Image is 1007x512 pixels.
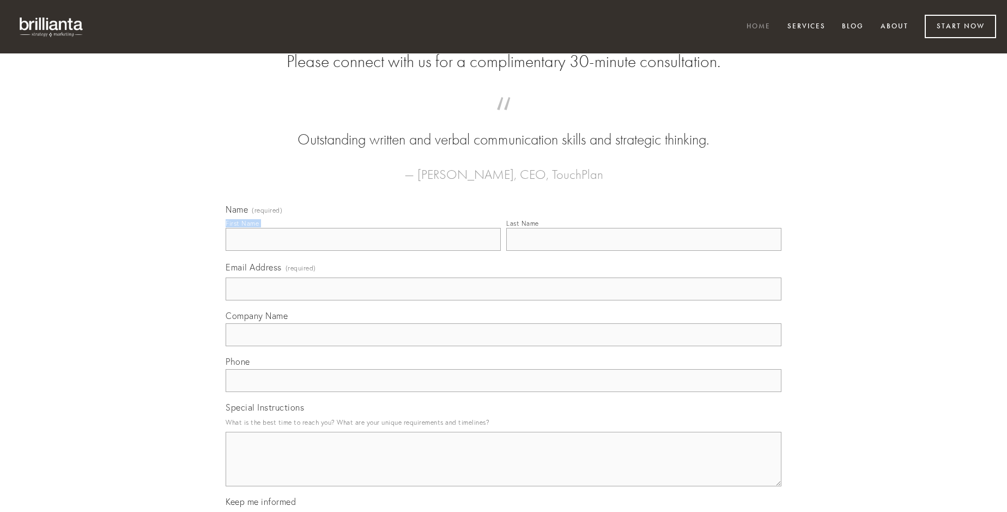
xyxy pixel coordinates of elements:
[226,356,250,367] span: Phone
[11,11,93,43] img: brillianta - research, strategy, marketing
[243,108,764,129] span: “
[506,219,539,227] div: Last Name
[780,18,833,36] a: Services
[835,18,871,36] a: Blog
[243,108,764,150] blockquote: Outstanding written and verbal communication skills and strategic thinking.
[226,204,248,215] span: Name
[226,402,304,413] span: Special Instructions
[226,262,282,273] span: Email Address
[873,18,915,36] a: About
[243,150,764,185] figcaption: — [PERSON_NAME], CEO, TouchPlan
[252,207,282,214] span: (required)
[226,219,259,227] div: First Name
[226,496,296,507] span: Keep me informed
[226,415,781,430] p: What is the best time to reach you? What are your unique requirements and timelines?
[226,310,288,321] span: Company Name
[226,51,781,72] h2: Please connect with us for a complimentary 30-minute consultation.
[739,18,778,36] a: Home
[925,15,996,38] a: Start Now
[286,261,316,275] span: (required)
